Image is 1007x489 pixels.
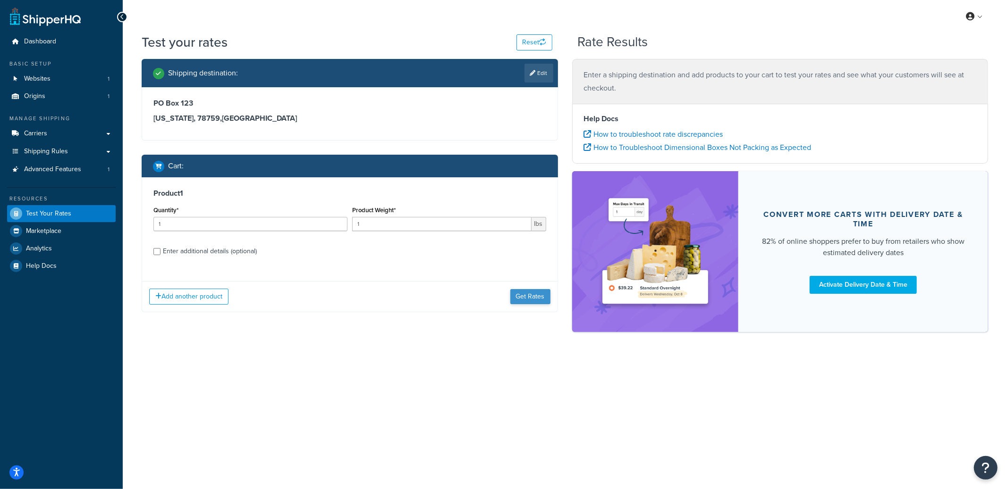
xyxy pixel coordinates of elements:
[7,88,116,105] li: Origins
[142,33,228,51] h1: Test your rates
[7,125,116,142] a: Carriers
[532,217,546,231] span: lbs
[153,99,546,108] h3: PO Box 123
[153,207,178,214] label: Quantity*
[26,210,71,218] span: Test Your Rates
[108,75,110,83] span: 1
[168,162,184,170] h2: Cart :
[26,245,52,253] span: Analytics
[153,217,347,231] input: 0
[24,166,81,174] span: Advanced Features
[108,92,110,100] span: 1
[584,129,723,140] a: How to troubleshoot rate discrepancies
[584,113,977,124] h4: Help Docs
[7,161,116,178] a: Advanced Features1
[352,217,532,231] input: 0.00
[7,240,116,257] a: Analytics
[7,205,116,222] a: Test Your Rates
[7,257,116,274] a: Help Docs
[24,130,47,138] span: Carriers
[24,38,56,46] span: Dashboard
[577,35,648,50] h2: Rate Results
[168,69,238,77] h2: Shipping destination :
[153,114,546,123] h3: [US_STATE], 78759 , [GEOGRAPHIC_DATA]
[7,33,116,50] a: Dashboard
[525,64,553,83] a: Edit
[7,223,116,240] a: Marketplace
[510,289,550,304] button: Get Rates
[24,92,45,100] span: Origins
[26,227,61,235] span: Marketplace
[761,210,965,229] div: Convert more carts with delivery date & time
[7,88,116,105] a: Origins1
[596,185,714,318] img: feature-image-ddt-36eae7f7280da8017bfb280eaccd9c446f90b1fe08728e4019434db127062ab4.png
[24,75,51,83] span: Websites
[7,70,116,88] li: Websites
[7,60,116,68] div: Basic Setup
[149,289,228,305] button: Add another product
[153,248,161,255] input: Enter additional details (optional)
[26,262,57,270] span: Help Docs
[584,142,812,153] a: How to Troubleshoot Dimensional Boxes Not Packing as Expected
[584,68,977,95] p: Enter a shipping destination and add products to your cart to test your rates and see what your c...
[7,70,116,88] a: Websites1
[761,236,965,258] div: 82% of online shoppers prefer to buy from retailers who show estimated delivery dates
[810,276,917,294] a: Activate Delivery Date & Time
[7,115,116,123] div: Manage Shipping
[7,195,116,203] div: Resources
[24,148,68,156] span: Shipping Rules
[108,166,110,174] span: 1
[153,189,546,198] h3: Product 1
[974,456,998,480] button: Open Resource Center
[163,245,257,258] div: Enter additional details (optional)
[352,207,396,214] label: Product Weight*
[516,34,552,50] button: Reset
[7,143,116,160] a: Shipping Rules
[7,161,116,178] li: Advanced Features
